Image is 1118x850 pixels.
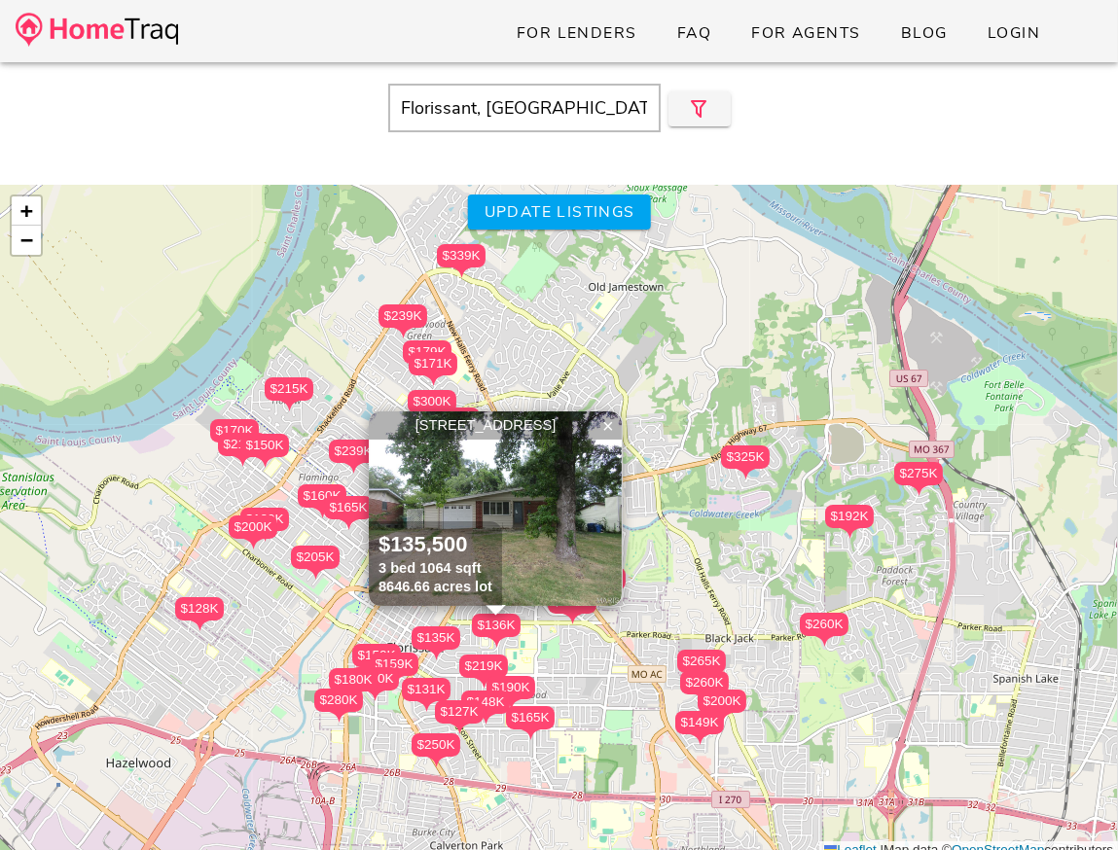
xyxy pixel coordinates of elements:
[12,196,41,226] a: Zoom in
[467,195,650,230] button: Update listings
[487,676,535,699] div: $190K
[218,433,267,456] div: $210K
[698,690,746,724] div: $200K
[675,711,724,745] div: $149K
[516,22,637,44] span: For Lenders
[521,729,541,740] img: triPin.png
[12,226,41,255] a: Zoom out
[175,597,224,620] div: $128K
[279,401,300,411] img: triPin.png
[240,434,289,457] div: $150K
[408,390,456,413] div: $300K
[894,462,943,496] div: $275K
[20,198,33,223] span: +
[291,546,340,580] div: $205K
[379,578,492,596] div: 8646.66 acres lot
[20,228,33,252] span: −
[314,689,363,723] div: $280K
[825,505,874,539] div: $192K
[474,678,494,689] img: triPin.png
[243,539,264,549] img: triPin.png
[677,650,726,673] div: $265K
[240,508,289,542] div: $189K
[675,711,724,734] div: $149K
[329,440,378,474] div: $239K
[562,614,583,624] img: triPin.png
[501,699,522,710] img: triPin.png
[352,644,401,678] div: $150K
[735,16,876,51] a: For Agents
[435,700,484,734] div: $127K
[240,434,289,468] div: $150K
[412,626,460,660] div: $135K
[412,733,460,767] div: $250K
[312,508,333,518] img: triPin.png
[298,484,346,518] div: $160K
[602,415,614,437] span: ×
[412,733,460,757] div: $250K
[298,484,346,508] div: $160K
[680,671,729,705] div: $260K
[594,411,623,441] a: Close popup
[676,22,712,44] span: FAQ
[431,407,480,442] div: $290K
[548,590,596,624] div: $175K
[506,706,555,729] div: $165K
[431,407,480,431] div: $290K
[661,16,728,51] a: FAQ
[379,304,427,338] div: $239K
[500,16,653,51] a: For Lenders
[451,267,472,278] img: triPin.png
[698,690,746,713] div: $200K
[369,411,622,606] img: 1.jpg
[329,668,378,702] div: $180K
[461,691,510,725] div: $148K
[426,757,447,767] img: triPin.png
[680,671,729,694] div: $260K
[825,505,874,528] div: $192K
[370,653,418,676] div: $159K
[240,508,289,531] div: $189K
[265,377,313,411] div: $215K
[435,700,484,724] div: $127K
[403,340,451,374] div: $179K
[229,515,277,549] div: $200K
[971,16,1056,51] a: Login
[800,613,848,647] div: $260K
[329,712,349,723] img: triPin.png
[350,667,399,691] div: $160K
[909,485,929,496] img: triPin.png
[329,668,378,691] div: $180K
[437,244,486,278] div: $339K
[721,445,770,469] div: $325K
[379,531,492,559] div: $135,500
[472,614,521,648] div: $136K
[388,84,661,132] input: Enter Your Address, Zipcode or City & State
[350,667,399,701] div: $160K
[369,411,623,606] a: [STREET_ADDRESS] $135,500 3 bed 1064 sqft 8646.66 acres lot
[476,714,496,725] img: triPin.png
[506,706,555,740] div: $165K
[175,597,224,631] div: $128K
[800,613,848,636] div: $260K
[379,304,427,328] div: $239K
[210,419,259,443] div: $170K
[339,519,359,530] img: triPin.png
[721,445,770,479] div: $325K
[255,457,275,468] img: triPin.png
[291,546,340,569] div: $205K
[690,734,710,745] img: triPin.png
[487,637,507,648] img: triPin.png
[900,22,948,44] span: Blog
[324,496,373,519] div: $165K
[402,678,451,712] div: $131K
[884,16,963,51] a: Blog
[1021,757,1118,850] iframe: Chat Widget
[416,701,437,712] img: triPin.png
[409,352,457,386] div: $171K
[987,22,1040,44] span: Login
[426,650,447,660] img: triPin.png
[306,569,326,580] img: triPin.png
[750,22,860,44] span: For Agents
